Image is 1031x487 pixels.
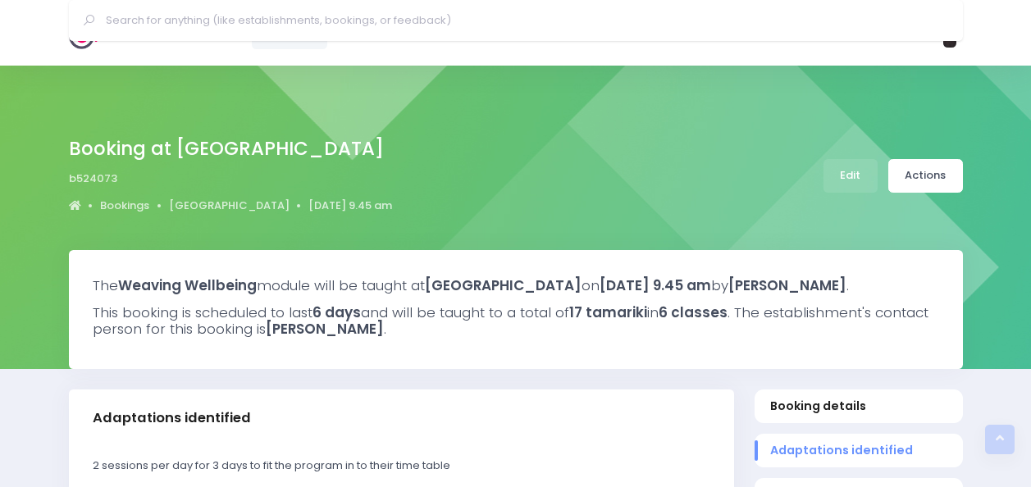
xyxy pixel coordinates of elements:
input: Search for anything (like establishments, bookings, or feedback) [106,8,940,33]
h3: Adaptations identified [93,410,251,426]
strong: 6 classes [659,303,728,322]
a: Bookings [100,198,149,214]
a: Adaptations identified [755,434,963,467]
p: 2 sessions per day for 3 days to fit the program in to their time table [93,457,710,474]
a: [GEOGRAPHIC_DATA] [169,198,290,214]
h3: This booking is scheduled to last and will be taught to a total of in . The establishment's conta... [93,304,939,338]
strong: Weaving Wellbeing [118,275,257,295]
a: [DATE] 9.45 am [308,198,392,214]
h3: The module will be taught at on by . [93,277,939,294]
a: Edit [823,159,878,193]
strong: [DATE] 9.45 am [600,275,711,295]
span: b524073 [69,171,117,187]
strong: [PERSON_NAME] [266,319,384,339]
a: Booking details [755,389,963,423]
strong: 6 days [312,303,361,322]
strong: [PERSON_NAME] [728,275,846,295]
strong: [GEOGRAPHIC_DATA] [425,275,582,295]
span: Booking details [770,398,947,415]
h2: Booking at [GEOGRAPHIC_DATA] [69,138,384,160]
a: Actions [888,159,963,193]
strong: 17 tamariki [569,303,647,322]
span: Adaptations identified [770,442,947,459]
